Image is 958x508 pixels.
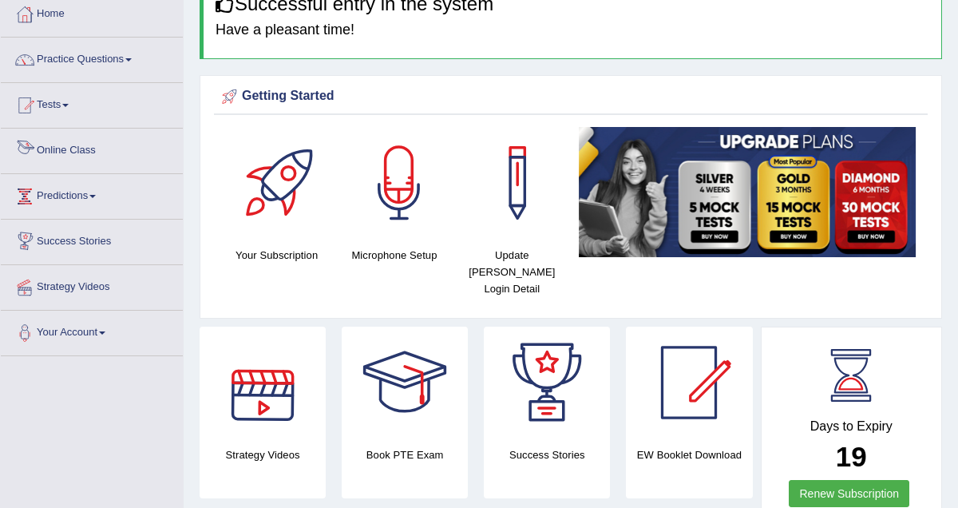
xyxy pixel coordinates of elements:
h4: Book PTE Exam [342,446,468,463]
a: Tests [1,83,183,123]
b: 19 [836,441,867,472]
h4: EW Booklet Download [626,446,752,463]
div: Getting Started [218,85,924,109]
a: Success Stories [1,220,183,260]
a: Online Class [1,129,183,169]
h4: Have a pleasant time! [216,22,929,38]
a: Practice Questions [1,38,183,77]
a: Strategy Videos [1,265,183,305]
h4: Your Subscription [226,247,327,264]
h4: Success Stories [484,446,610,463]
a: Your Account [1,311,183,351]
img: small5.jpg [579,127,916,257]
a: Renew Subscription [789,480,909,507]
a: Predictions [1,174,183,214]
h4: Days to Expiry [779,419,924,434]
h4: Strategy Videos [200,446,326,463]
h4: Microphone Setup [343,247,445,264]
h4: Update [PERSON_NAME] Login Detail [461,247,563,297]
